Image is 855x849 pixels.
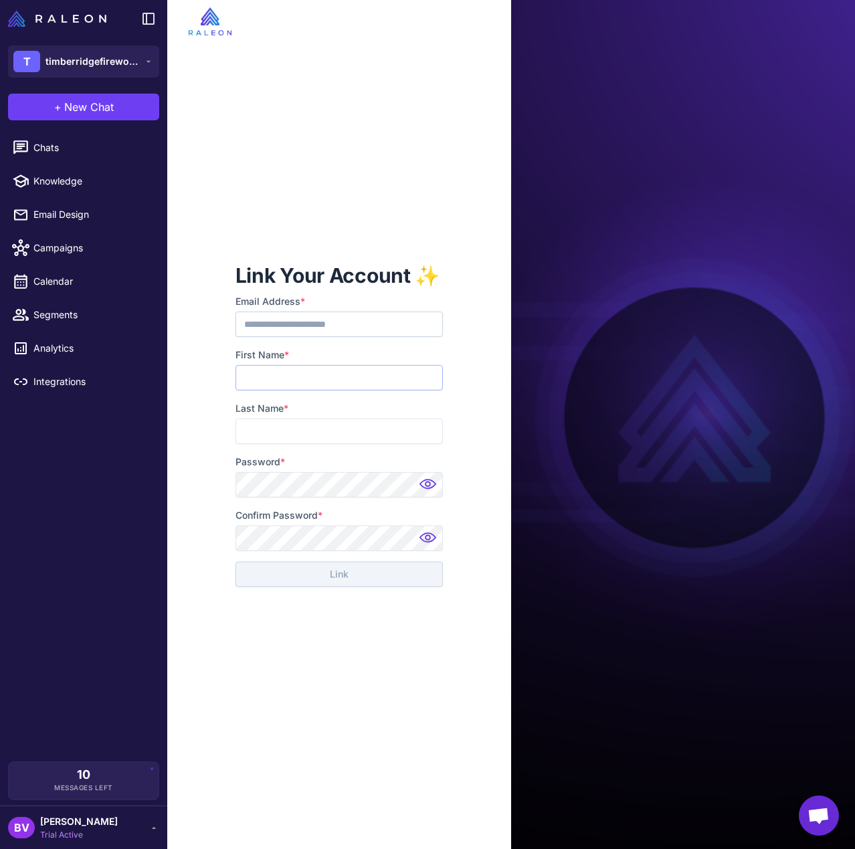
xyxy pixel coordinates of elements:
[5,201,162,229] a: Email Design
[416,475,443,501] img: Password hidden
[33,241,151,255] span: Campaigns
[8,817,35,838] div: BV
[5,234,162,262] a: Campaigns
[416,528,443,555] img: Password hidden
[33,140,151,155] span: Chats
[13,51,40,72] div: T
[33,274,151,289] span: Calendar
[5,334,162,362] a: Analytics
[8,94,159,120] button: +New Chat
[5,134,162,162] a: Chats
[33,174,151,189] span: Knowledge
[189,7,231,35] img: raleon-logo-whitebg.9aac0268.jpg
[8,11,112,27] a: Raleon Logo
[5,301,162,329] a: Segments
[45,54,139,69] span: timberridgefirewood
[235,348,444,362] label: First Name
[33,207,151,222] span: Email Design
[54,99,62,115] span: +
[8,45,159,78] button: Ttimberridgefirewood
[799,796,839,836] div: Open chat
[235,562,444,587] button: Link
[33,374,151,389] span: Integrations
[235,294,444,309] label: Email Address
[40,814,118,829] span: [PERSON_NAME]
[235,508,444,523] label: Confirm Password
[235,262,444,289] h1: Link Your Account ✨
[8,11,106,27] img: Raleon Logo
[64,99,114,115] span: New Chat
[235,401,444,416] label: Last Name
[40,829,118,841] span: Trial Active
[33,341,151,356] span: Analytics
[5,267,162,295] a: Calendar
[77,769,90,781] span: 10
[54,783,113,793] span: Messages Left
[5,167,162,195] a: Knowledge
[235,455,444,469] label: Password
[33,308,151,322] span: Segments
[5,368,162,396] a: Integrations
